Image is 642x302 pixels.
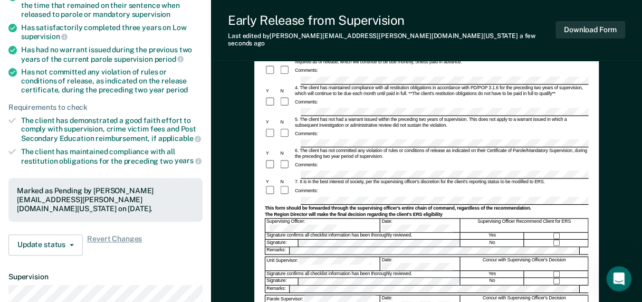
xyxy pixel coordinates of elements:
[264,88,279,93] div: Y
[166,86,188,94] span: period
[461,257,588,270] div: Concur with Supervising Officer's Decision
[293,162,319,168] div: Comments:
[293,148,588,159] div: 6. The client has not committed any violation of rules or conditions of release as indicated on t...
[555,21,625,39] button: Download Form
[293,130,319,136] div: Comments:
[279,88,293,93] div: N
[461,232,524,239] div: Yes
[8,272,203,281] dt: Supervision
[87,234,142,256] span: Revert Changes
[380,218,459,231] div: Date:
[228,13,555,28] div: Early Release from Supervision
[154,55,184,63] span: period
[279,179,293,185] div: N
[21,116,203,143] div: The client has demonstrated a good faith effort to comply with supervision, crime victim fees and...
[279,119,293,125] div: N
[264,205,588,211] div: This form should be forwarded through the supervising officer's entire chain of command, regardle...
[293,188,319,194] div: Comments:
[265,277,298,284] div: Signature:
[264,179,279,185] div: Y
[264,56,279,62] div: Y
[265,257,380,270] div: Unit Supervisor:
[21,147,203,165] div: The client has maintained compliance with all restitution obligations for the preceding two
[279,56,293,62] div: N
[158,134,201,143] span: applicable
[264,119,279,125] div: Y
[265,218,380,231] div: Supervising Officer:
[293,84,588,96] div: 4. The client has maintained compliance with all restitution obligations in accordance with PD/PO...
[175,156,202,165] span: years
[228,32,555,48] div: Last edited by [PERSON_NAME][EMAIL_ADDRESS][PERSON_NAME][DOMAIN_NAME][US_STATE]
[264,150,279,156] div: Y
[17,186,194,213] div: Marked as Pending by [PERSON_NAME][EMAIL_ADDRESS][PERSON_NAME][DOMAIN_NAME][US_STATE] on [DATE].
[293,116,588,128] div: 5. The client has not had a warrant issued within the preceding two years of supervision. This do...
[293,179,588,185] div: 7. It is in the best interest of society, per the supervising officer's discretion for the client...
[21,45,203,63] div: Has had no warrant issued during the previous two years of the current parole supervision
[21,32,68,41] span: supervision
[265,239,298,246] div: Signature:
[461,239,524,246] div: No
[461,270,524,277] div: Yes
[8,234,83,256] button: Update status
[265,285,290,292] div: Remarks:
[293,99,319,105] div: Comments:
[265,270,460,277] div: Signature confirms all checklist information has been thoroughly reviewed.
[293,53,588,65] div: 3. The client has demonstrated a good faith effort to comply with supervision, crime victim fees ...
[132,10,170,18] span: supervision
[606,266,631,291] iframe: Intercom live chat
[228,32,535,47] span: a few seconds ago
[279,150,293,156] div: N
[461,277,524,284] div: No
[8,103,203,112] div: Requirements to check
[21,68,203,94] div: Has not committed any violation of rules or conditions of release, as indicated on the release ce...
[21,23,203,41] div: Has satisfactorily completed three years on Low
[380,257,459,270] div: Date:
[265,232,460,239] div: Signature confirms all checklist information has been thoroughly reviewed.
[293,68,319,73] div: Comments:
[264,211,588,217] div: The Region Director will make the final decision regarding the client's ERS eligibility
[461,218,588,231] div: Supervising Officer Recommend Client for ERS
[265,247,290,253] div: Remarks:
